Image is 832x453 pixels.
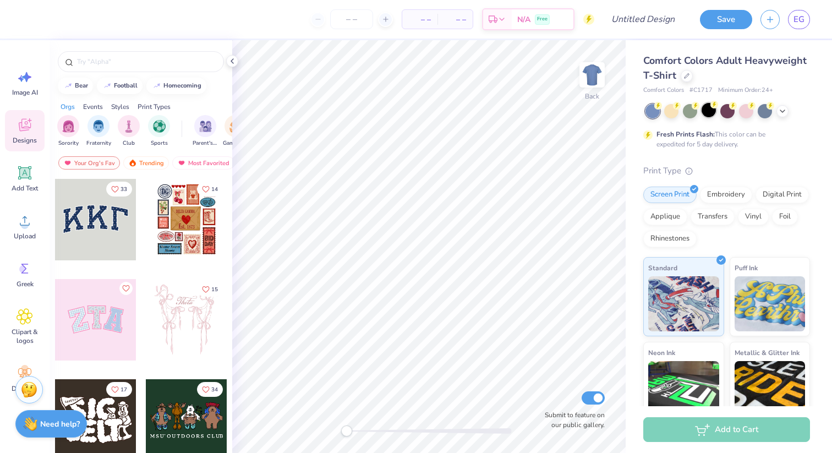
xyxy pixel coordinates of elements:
div: Print Type [643,165,810,177]
img: Metallic & Glitter Ink [735,361,806,416]
span: Sports [151,139,168,148]
div: Print Types [138,102,171,112]
strong: Need help? [40,419,80,429]
input: Untitled Design [603,8,683,30]
img: Fraternity Image [92,120,105,133]
strong: Fresh Prints Flash: [656,130,715,139]
button: bear [58,78,93,94]
span: Neon Ink [648,347,675,358]
button: filter button [148,115,170,148]
div: Most Favorited [172,156,234,170]
div: Your Org's Fav [58,156,120,170]
span: # C1717 [689,86,713,95]
div: Rhinestones [643,231,697,247]
div: homecoming [163,83,201,89]
div: filter for Fraternity [86,115,111,148]
span: Game Day [223,139,248,148]
div: Digital Print [756,187,809,203]
span: – – [409,14,431,25]
img: Neon Ink [648,361,719,416]
button: filter button [193,115,218,148]
div: filter for Sorority [57,115,79,148]
button: Like [197,182,223,197]
span: Metallic & Glitter Ink [735,347,800,358]
button: filter button [86,115,111,148]
div: Accessibility label [341,425,352,436]
img: Sorority Image [62,120,75,133]
button: Like [106,382,132,397]
span: 17 [121,387,127,392]
img: Parent's Weekend Image [199,120,212,133]
button: Like [119,282,133,295]
img: Puff Ink [735,276,806,331]
button: homecoming [146,78,206,94]
img: most_fav.gif [177,159,186,167]
input: Try "Alpha" [76,56,217,67]
span: 34 [211,387,218,392]
div: bear [75,83,88,89]
img: trend_line.gif [64,83,73,89]
div: filter for Parent's Weekend [193,115,218,148]
div: Orgs [61,102,75,112]
div: This color can be expedited for 5 day delivery. [656,129,792,149]
span: Greek [17,280,34,288]
span: Club [123,139,135,148]
img: Back [581,64,603,86]
button: filter button [57,115,79,148]
div: Foil [772,209,798,225]
input: – – [330,9,373,29]
label: Submit to feature on our public gallery. [539,410,605,430]
img: Club Image [123,120,135,133]
img: most_fav.gif [63,159,72,167]
div: Events [83,102,103,112]
img: Standard [648,276,719,331]
span: – – [444,14,466,25]
span: Fraternity [86,139,111,148]
div: filter for Club [118,115,140,148]
span: Minimum Order: 24 + [718,86,773,95]
img: trending.gif [128,159,137,167]
div: Trending [123,156,169,170]
img: Sports Image [153,120,166,133]
div: football [114,83,138,89]
span: Designs [13,136,37,145]
a: EG [788,10,810,29]
div: Embroidery [700,187,752,203]
span: Image AI [12,88,38,97]
span: Comfort Colors [643,86,684,95]
span: Add Text [12,184,38,193]
span: 15 [211,287,218,292]
button: Like [106,182,132,197]
span: Clipart & logos [7,328,43,345]
span: Free [537,15,548,23]
span: N/A [517,14,530,25]
img: Game Day Image [229,120,242,133]
span: Sorority [58,139,79,148]
button: Save [700,10,752,29]
div: filter for Game Day [223,115,248,148]
span: Comfort Colors Adult Heavyweight T-Shirt [643,54,807,82]
div: Vinyl [738,209,769,225]
button: filter button [223,115,248,148]
button: football [97,78,143,94]
div: Styles [111,102,129,112]
div: Screen Print [643,187,697,203]
button: filter button [118,115,140,148]
span: 14 [211,187,218,192]
div: Transfers [691,209,735,225]
button: Like [197,382,223,397]
div: Applique [643,209,687,225]
button: Like [197,282,223,297]
img: trend_line.gif [152,83,161,89]
span: Decorate [12,384,38,393]
span: Parent's Weekend [193,139,218,148]
div: filter for Sports [148,115,170,148]
img: trend_line.gif [103,83,112,89]
span: Puff Ink [735,262,758,274]
div: Back [585,91,599,101]
span: Standard [648,262,677,274]
span: 33 [121,187,127,192]
span: Upload [14,232,36,241]
span: EG [793,13,804,26]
